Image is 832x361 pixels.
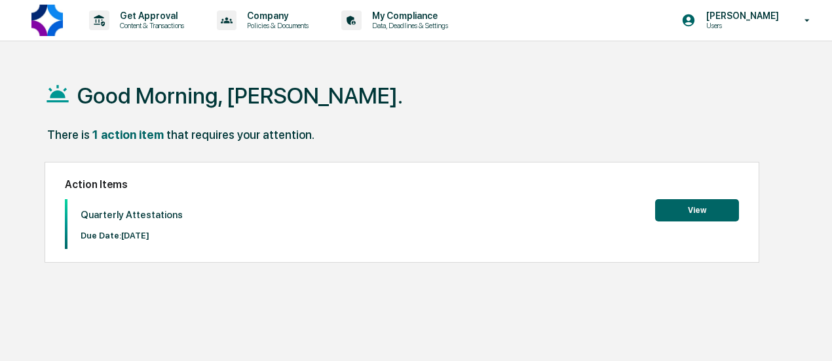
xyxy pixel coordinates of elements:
div: 1 action item [92,128,164,142]
img: logo [31,5,63,36]
p: Users [696,21,785,30]
div: that requires your attention. [166,128,314,142]
p: Due Date: [DATE] [81,231,183,240]
h1: Good Morning, [PERSON_NAME]. [77,83,403,109]
p: Quarterly Attestations [81,209,183,221]
p: Data, Deadlines & Settings [362,21,455,30]
h2: Action Items [65,178,739,191]
p: Get Approval [109,10,191,21]
p: Content & Transactions [109,21,191,30]
div: There is [47,128,90,142]
p: Company [236,10,315,21]
p: [PERSON_NAME] [696,10,785,21]
a: View [655,203,739,216]
p: My Compliance [362,10,455,21]
p: Policies & Documents [236,21,315,30]
button: View [655,199,739,221]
